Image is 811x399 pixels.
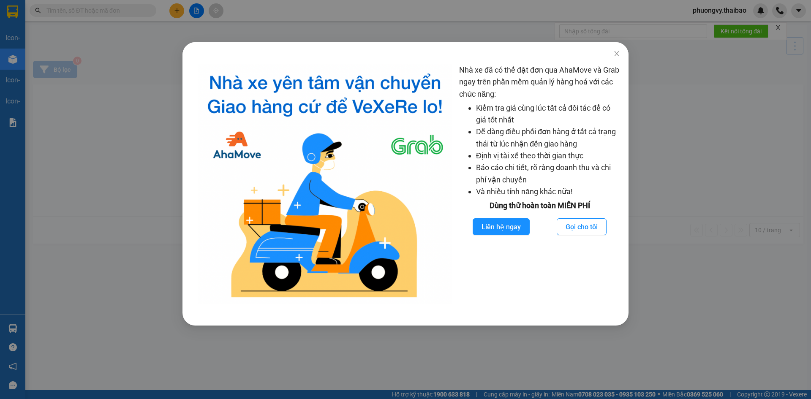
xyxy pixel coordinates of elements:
[482,222,521,232] span: Liên hệ ngay
[473,218,530,235] button: Liên hệ ngay
[459,64,620,304] div: Nhà xe đã có thể đặt đơn qua AhaMove và Grab ngay trên phần mềm quản lý hàng hoá với các chức năng:
[476,162,620,186] li: Báo cáo chi tiết, rõ ràng doanh thu và chi phí vận chuyển
[613,50,620,57] span: close
[476,186,620,198] li: Và nhiều tính năng khác nữa!
[459,200,620,212] div: Dùng thử hoàn toàn MIỄN PHÍ
[557,218,607,235] button: Gọi cho tôi
[476,102,620,126] li: Kiểm tra giá cùng lúc tất cả đối tác để có giá tốt nhất
[605,42,629,66] button: Close
[198,64,452,304] img: logo
[476,150,620,162] li: Định vị tài xế theo thời gian thực
[476,126,620,150] li: Dễ dàng điều phối đơn hàng ở tất cả trạng thái từ lúc nhận đến giao hàng
[566,222,598,232] span: Gọi cho tôi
